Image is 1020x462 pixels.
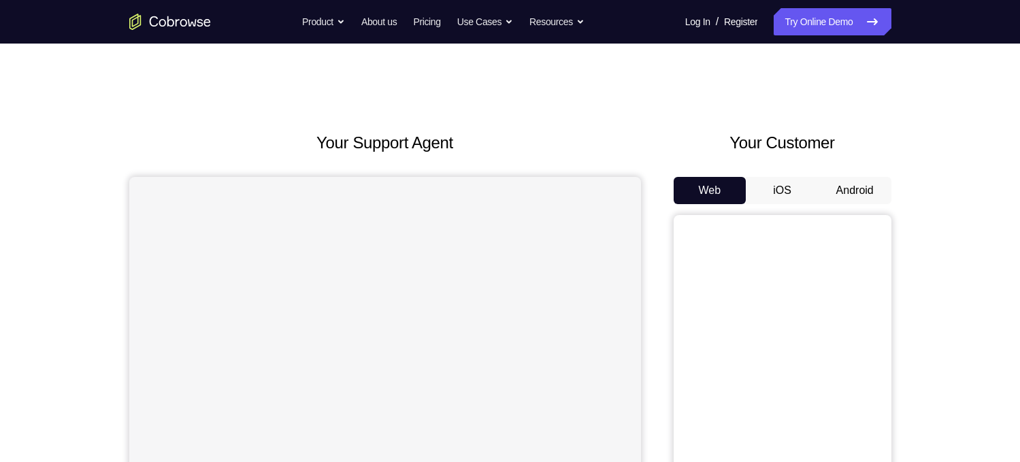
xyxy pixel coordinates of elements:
a: Pricing [413,8,440,35]
a: Register [724,8,757,35]
a: About us [361,8,397,35]
button: Resources [529,8,585,35]
button: Use Cases [457,8,513,35]
button: Android [819,177,891,204]
button: iOS [746,177,819,204]
h2: Your Support Agent [129,131,641,155]
button: Web [674,177,746,204]
button: Product [302,8,345,35]
a: Try Online Demo [774,8,891,35]
a: Log In [685,8,710,35]
span: / [716,14,719,30]
a: Go to the home page [129,14,211,30]
h2: Your Customer [674,131,891,155]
